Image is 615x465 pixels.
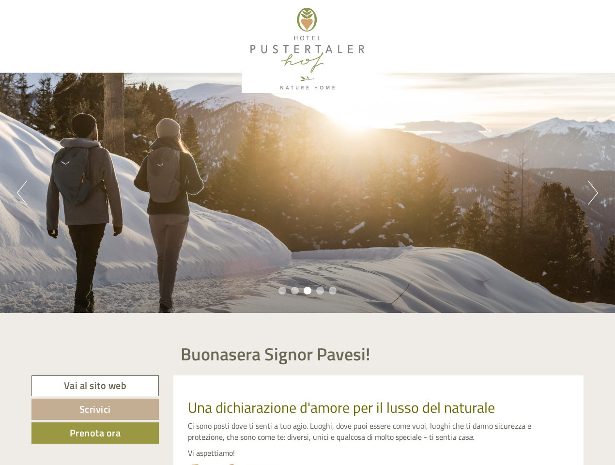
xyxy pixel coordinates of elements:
[31,375,159,396] a: Vai al sito web
[188,420,569,443] p: Ci sono posti dove ti senti a tuo agio. Luoghi, dove puoi essere come vuoi, luoghi che ti danno s...
[181,344,370,364] h1: Buonasera Signor Pavesi!
[188,448,569,459] p: Vi aspettiamo!
[188,396,495,418] span: Una dichiarazione d'amore per il lusso del naturale
[17,181,27,205] button: Previous
[452,431,456,443] em: a
[31,399,159,420] a: Scrivici
[588,181,598,205] button: Next
[458,431,473,443] em: casa
[31,422,159,444] a: Prenota ora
